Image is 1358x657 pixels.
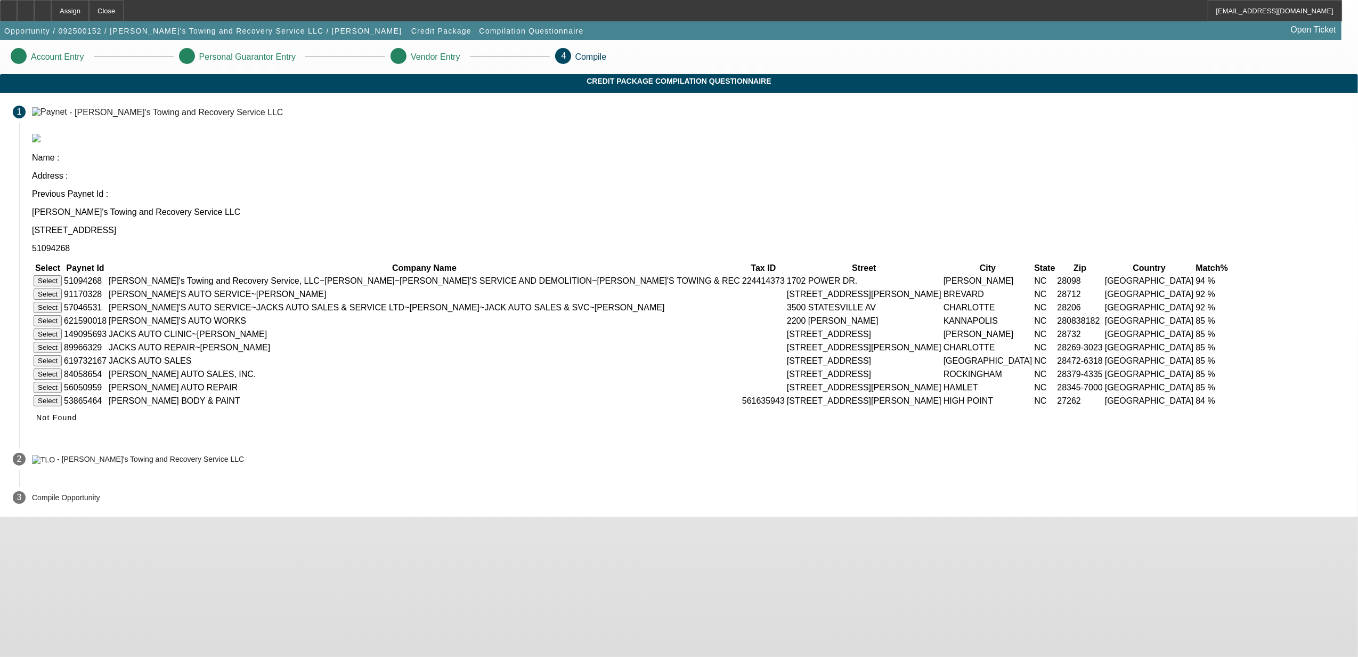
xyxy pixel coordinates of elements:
[108,355,741,367] td: JACKS AUTO SALES
[1287,21,1340,39] a: Open Ticket
[8,77,1350,85] span: Credit Package Compilation Questionnaire
[36,413,77,422] span: Not Found
[4,27,402,35] span: Opportunity / 092500152 / [PERSON_NAME]'s Towing and Recovery Service LLC / [PERSON_NAME]
[108,368,741,380] td: [PERSON_NAME] AUTO SALES, INC.
[786,263,942,274] th: Street
[1104,301,1194,314] td: [GEOGRAPHIC_DATA]
[411,52,460,62] p: Vendor Entry
[786,368,942,380] td: [STREET_ADDRESS]
[108,288,741,300] td: [PERSON_NAME]'S AUTO SERVICE~[PERSON_NAME]
[1034,328,1055,340] td: NC
[786,315,942,327] td: 2200 [PERSON_NAME]
[1196,263,1229,274] th: Match%
[1196,381,1229,394] td: 85 %
[786,355,942,367] td: [STREET_ADDRESS]
[1196,301,1229,314] td: 92 %
[1034,395,1055,407] td: NC
[1034,355,1055,367] td: NC
[943,328,1033,340] td: [PERSON_NAME]
[63,355,107,367] td: 619732167
[63,395,107,407] td: 53865464
[742,395,785,407] td: 561635943
[108,381,741,394] td: [PERSON_NAME] AUTO REPAIR
[575,52,607,62] p: Compile
[1057,341,1103,354] td: 28269-3023
[108,341,741,354] td: JACKS AUTO REPAIR~[PERSON_NAME]
[1104,288,1194,300] td: [GEOGRAPHIC_DATA]
[943,315,1033,327] td: KANNAPOLIS
[63,275,107,287] td: 51094268
[1104,395,1194,407] td: [GEOGRAPHIC_DATA]
[943,275,1033,287] td: [PERSON_NAME]
[1196,275,1229,287] td: 94 %
[108,301,741,314] td: [PERSON_NAME]'S AUTO SERVICE~JACKS AUTO SALES & SERVICE LTD~[PERSON_NAME]~JACK AUTO SALES & SVC~[...
[786,288,942,300] td: [STREET_ADDRESS][PERSON_NAME]
[63,263,107,274] th: Paynet Id
[1057,275,1103,287] td: 28098
[108,395,741,407] td: [PERSON_NAME] BODY & PAINT
[1057,395,1103,407] td: 27262
[32,226,1345,235] p: [STREET_ADDRESS]
[1057,301,1103,314] td: 28206
[1104,275,1194,287] td: [GEOGRAPHIC_DATA]
[1057,288,1103,300] td: 28712
[479,27,583,35] span: Compilation Questionnaire
[34,382,62,393] button: Select
[108,315,741,327] td: [PERSON_NAME]'S AUTO WORKS
[34,315,62,326] button: Select
[1057,263,1103,274] th: Zip
[1104,381,1194,394] td: [GEOGRAPHIC_DATA]
[786,275,942,287] td: 1702 POWER DR.
[1034,341,1055,354] td: NC
[199,52,296,62] p: Personal Guarantor Entry
[943,355,1033,367] td: [GEOGRAPHIC_DATA]
[108,275,741,287] td: [PERSON_NAME]'s Towing and Recovery Service, LLC~[PERSON_NAME]~[PERSON_NAME]'S SERVICE AND DEMOLI...
[943,368,1033,380] td: ROCKINGHAM
[943,288,1033,300] td: BREVARD
[17,107,22,117] span: 1
[34,328,62,340] button: Select
[943,263,1033,274] th: City
[1057,315,1103,327] td: 280838182
[32,107,67,117] img: Paynet
[943,395,1033,407] td: HIGH POINT
[786,395,942,407] td: [STREET_ADDRESS][PERSON_NAME]
[1034,301,1055,314] td: NC
[63,381,107,394] td: 56050959
[562,51,566,60] span: 4
[1104,328,1194,340] td: [GEOGRAPHIC_DATA]
[409,21,474,41] button: Credit Package
[32,134,40,142] img: paynet_logo.jpg
[32,153,1345,163] p: Name :
[1196,315,1229,327] td: 85 %
[63,301,107,314] td: 57046531
[32,189,1345,199] p: Previous Paynet Id :
[108,328,741,340] td: JACKS AUTO CLINIC~[PERSON_NAME]
[63,368,107,380] td: 84058654
[33,263,62,274] th: Select
[1057,368,1103,380] td: 28379-4335
[943,381,1033,394] td: HAMLET
[1034,368,1055,380] td: NC
[1196,341,1229,354] td: 85 %
[17,454,22,464] span: 2
[1057,328,1103,340] td: 28732
[943,301,1033,314] td: CHARLOTTE
[1057,355,1103,367] td: 28472-6318
[34,302,62,313] button: Select
[1196,328,1229,340] td: 85 %
[1057,381,1103,394] td: 28345-7000
[31,52,84,62] p: Account Entry
[742,263,785,274] th: Tax ID
[1034,263,1055,274] th: State
[69,107,283,116] div: - [PERSON_NAME]'s Towing and Recovery Service LLC
[63,341,107,354] td: 89966329
[32,455,55,464] img: TLO
[17,493,22,502] span: 3
[32,408,82,427] button: Not Found
[34,289,62,300] button: Select
[1196,355,1229,367] td: 85 %
[34,275,62,286] button: Select
[32,171,1345,181] p: Address :
[1104,355,1194,367] td: [GEOGRAPHIC_DATA]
